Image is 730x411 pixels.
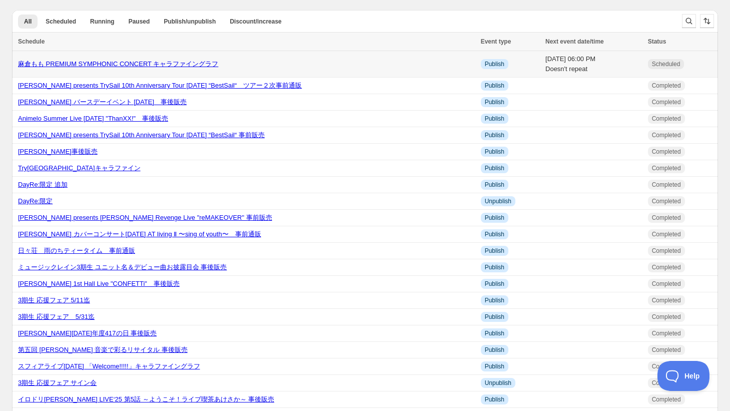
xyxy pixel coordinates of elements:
span: Scheduled [46,18,76,26]
td: [DATE] 06:00 PM Doesn't repeat [542,51,645,78]
a: [PERSON_NAME] カバーコンサート[DATE] AT living Ⅱ 〜sing of youth〜 事前通販 [18,230,261,238]
span: Completed [652,280,681,288]
iframe: Toggle Customer Support [657,361,710,391]
a: [PERSON_NAME] presents TrySail 10th Anniversary Tour [DATE] “BestSail“ 事前販売 [18,131,265,139]
span: Completed [652,131,681,139]
span: Next event date/time [545,38,604,45]
span: All [24,18,32,26]
span: Publish [485,82,504,90]
span: Publish [485,115,504,123]
a: [PERSON_NAME] 1st Hall Live "CONFETTi" 事後販売 [18,280,180,287]
span: Publish [485,296,504,304]
span: Completed [652,98,681,106]
span: Publish [485,395,504,403]
a: DayRe:限定 追加 [18,181,68,188]
a: [PERSON_NAME]事後販売 [18,148,98,155]
a: DayRe:限定 [18,197,53,205]
a: [PERSON_NAME] presents [PERSON_NAME] Revenge Live "reMAKEOVER" 事前販売 [18,214,272,221]
a: [PERSON_NAME] presents TrySail 10th Anniversary Tour [DATE] “BestSail“ ツアー２次事前通販 [18,82,302,89]
span: Completed [652,115,681,123]
a: 第五回 [PERSON_NAME] 音楽で彩るリサイタル 事後販売 [18,346,188,353]
span: Publish [485,230,504,238]
span: Publish [485,346,504,354]
span: Publish [485,362,504,370]
span: Publish [485,329,504,337]
a: Try[GEOGRAPHIC_DATA]キャラファイン [18,164,141,172]
span: Completed [652,346,681,354]
span: Completed [652,197,681,205]
span: Completed [652,247,681,255]
span: Completed [652,296,681,304]
span: Publish [485,313,504,321]
span: Completed [652,230,681,238]
a: [PERSON_NAME] バースデーイベント [DATE] 事後販売 [18,98,187,106]
a: Animelo Summer Live [DATE] "ThanXX!" 事後販売 [18,115,168,122]
a: 麻倉もも PREMIUM SYMPHONIC CONCERT キャラファイングラフ [18,60,218,68]
a: [PERSON_NAME][DATE]年度417の日 事後販売 [18,329,157,337]
span: Completed [652,164,681,172]
span: Publish [485,181,504,189]
a: スフィアライブ[DATE] 「Welcome!!!!!」キャラファイングラフ [18,362,200,370]
span: Publish [485,214,504,222]
span: Publish [485,131,504,139]
span: Publish [485,148,504,156]
span: Status [648,38,666,45]
span: Publish [485,247,504,255]
span: Schedule [18,38,45,45]
span: Publish [485,98,504,106]
span: Unpublish [485,379,511,387]
span: Completed [652,329,681,337]
span: Completed [652,362,681,370]
a: ミュージックレイン3期生 ユニット名＆デビュー曲お披露目会 事後販売 [18,263,227,271]
span: Publish/unpublish [164,18,216,26]
a: 3期生 応援フェア サイン会 [18,379,97,386]
span: Completed [652,379,681,387]
a: 日々荘 雨のちティータイム 事前通販 [18,247,135,254]
a: イロドリ[PERSON_NAME] LIVE‘25 第5話 ～ようこそ！ライブ喫茶あけさか～ 事後販売 [18,395,274,403]
span: Paused [129,18,150,26]
span: Publish [485,263,504,271]
span: Completed [652,395,681,403]
span: Publish [485,60,504,68]
span: Publish [485,280,504,288]
span: Publish [485,164,504,172]
span: Completed [652,263,681,271]
span: Unpublish [485,197,511,205]
span: Discount/increase [230,18,281,26]
span: Completed [652,82,681,90]
span: Completed [652,181,681,189]
span: Completed [652,148,681,156]
a: 3期生 応援フェア 5/11迄 [18,296,90,304]
button: Sort the results [700,14,714,28]
span: Completed [652,214,681,222]
span: Completed [652,313,681,321]
span: Scheduled [652,60,680,68]
a: 3期生 応援フェア 5/31迄 [18,313,95,320]
span: Running [90,18,115,26]
span: Event type [481,38,511,45]
button: Search and filter results [682,14,696,28]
